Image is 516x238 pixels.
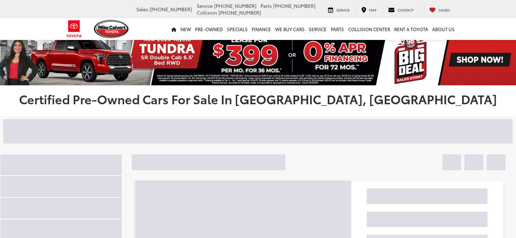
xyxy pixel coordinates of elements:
a: Service [307,18,329,40]
a: Specials [225,18,250,40]
a: My Saved Vehicles [424,6,455,13]
span: [PHONE_NUMBER] [273,2,316,9]
a: Contact [383,6,419,13]
a: Parts [329,18,346,40]
a: Pre-Owned [193,18,225,40]
span: Parts [261,2,272,9]
a: Map [356,6,382,13]
img: Toyota [61,18,87,40]
span: Saved [439,7,450,13]
a: Service [323,6,355,13]
span: Map [369,7,377,13]
span: Contact [398,7,414,13]
span: [PHONE_NUMBER] [214,2,256,9]
a: About Us [430,18,457,40]
a: Collision Center [346,18,392,40]
span: Sales [136,6,148,13]
span: Service [197,2,213,9]
a: WE BUY CARS [273,18,307,40]
a: New [178,18,193,40]
a: Finance [250,18,273,40]
a: Home [169,18,178,40]
span: Collision [197,9,217,16]
img: Mike Calvert Toyota [94,20,130,38]
span: [PHONE_NUMBER] [150,6,192,13]
span: Service [336,7,350,13]
span: [PHONE_NUMBER] [218,9,261,16]
a: Rent a Toyota [392,18,430,40]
